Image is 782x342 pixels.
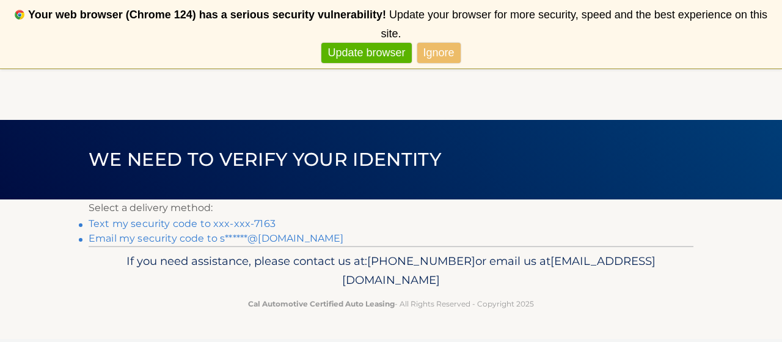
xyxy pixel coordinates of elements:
strong: Cal Automotive Certified Auto Leasing [248,299,395,308]
p: - All Rights Reserved - Copyright 2025 [97,297,685,310]
span: [PHONE_NUMBER] [367,254,475,268]
b: Your web browser (Chrome 124) has a serious security vulnerability! [28,9,386,21]
a: Ignore [417,43,461,63]
a: Update browser [321,43,411,63]
a: Text my security code to xxx-xxx-7163 [89,218,276,229]
p: Select a delivery method: [89,199,693,217]
span: We need to verify your identity [89,148,441,171]
a: Email my security code to s******@[DOMAIN_NAME] [89,232,344,244]
span: Update your browser for more security, speed and the best experience on this site. [381,9,767,40]
p: If you need assistance, please contact us at: or email us at [97,251,685,291]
